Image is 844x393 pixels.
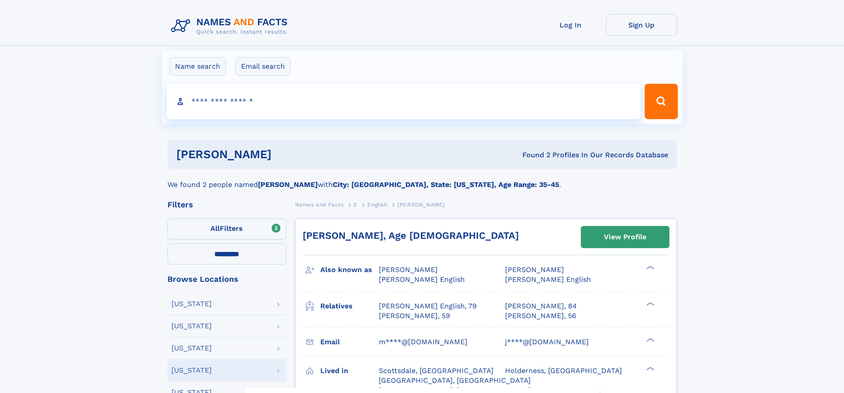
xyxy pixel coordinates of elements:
[505,275,591,284] span: [PERSON_NAME] English
[505,301,577,311] a: [PERSON_NAME], 84
[354,199,358,210] a: E
[210,224,220,233] span: All
[171,300,212,307] div: [US_STATE]
[645,84,677,119] button: Search Button
[169,57,226,76] label: Name search
[176,149,397,160] h1: [PERSON_NAME]
[320,299,379,314] h3: Relatives
[379,265,438,274] span: [PERSON_NAME]
[505,311,576,321] a: [PERSON_NAME], 56
[604,227,646,247] div: View Profile
[644,265,655,271] div: ❯
[167,14,295,38] img: Logo Names and Facts
[354,202,358,208] span: E
[397,202,445,208] span: [PERSON_NAME]
[367,202,387,208] span: English
[379,366,494,375] span: Scottsdale, [GEOGRAPHIC_DATA]
[295,199,344,210] a: Names and Facts
[235,57,291,76] label: Email search
[505,265,564,274] span: [PERSON_NAME]
[333,180,559,189] b: City: [GEOGRAPHIC_DATA], State: [US_STATE], Age Range: 35-45
[606,14,677,36] a: Sign Up
[505,366,622,375] span: Holderness, [GEOGRAPHIC_DATA]
[379,275,465,284] span: [PERSON_NAME] English
[167,169,677,190] div: We found 2 people named with .
[379,301,477,311] a: [PERSON_NAME] English, 79
[644,301,655,307] div: ❯
[171,345,212,352] div: [US_STATE]
[167,218,286,240] label: Filters
[171,367,212,374] div: [US_STATE]
[171,323,212,330] div: [US_STATE]
[167,84,641,119] input: search input
[379,376,531,385] span: [GEOGRAPHIC_DATA], [GEOGRAPHIC_DATA]
[320,335,379,350] h3: Email
[379,311,450,321] a: [PERSON_NAME], 59
[644,366,655,371] div: ❯
[167,275,286,283] div: Browse Locations
[644,337,655,342] div: ❯
[303,230,519,241] a: [PERSON_NAME], Age [DEMOGRAPHIC_DATA]
[320,363,379,378] h3: Lived in
[397,150,668,160] div: Found 2 Profiles In Our Records Database
[367,199,387,210] a: English
[167,201,286,209] div: Filters
[258,180,318,189] b: [PERSON_NAME]
[581,226,669,248] a: View Profile
[320,262,379,277] h3: Also known as
[535,14,606,36] a: Log In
